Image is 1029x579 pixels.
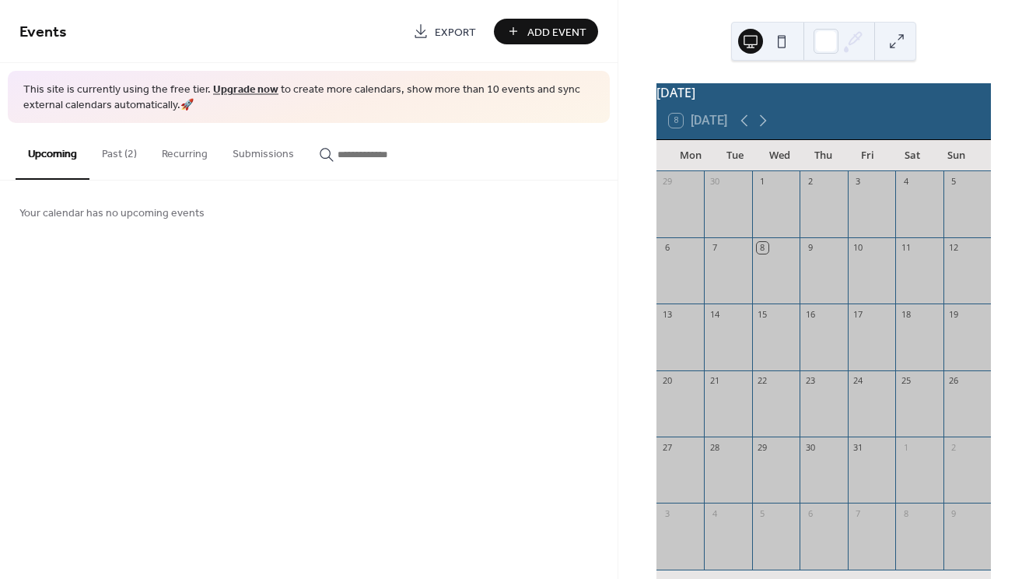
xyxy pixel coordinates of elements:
[669,140,713,171] div: Mon
[757,441,768,453] div: 29
[804,242,816,254] div: 9
[709,507,720,519] div: 4
[852,176,864,188] div: 3
[852,507,864,519] div: 7
[900,441,912,453] div: 1
[757,507,768,519] div: 5
[709,176,720,188] div: 30
[527,24,586,40] span: Add Event
[713,140,758,171] div: Tue
[661,507,673,519] div: 3
[845,140,890,171] div: Fri
[19,17,67,47] span: Events
[804,375,816,387] div: 23
[757,242,768,254] div: 8
[900,176,912,188] div: 4
[948,507,960,519] div: 9
[757,308,768,320] div: 15
[494,19,598,44] button: Add Event
[149,123,220,178] button: Recurring
[709,441,720,453] div: 28
[900,308,912,320] div: 18
[661,308,673,320] div: 13
[852,242,864,254] div: 10
[220,123,306,178] button: Submissions
[900,507,912,519] div: 8
[900,242,912,254] div: 11
[900,375,912,387] div: 25
[948,375,960,387] div: 26
[948,308,960,320] div: 19
[934,140,978,171] div: Sun
[948,176,960,188] div: 5
[804,176,816,188] div: 2
[801,140,845,171] div: Thu
[804,308,816,320] div: 16
[709,242,720,254] div: 7
[661,242,673,254] div: 6
[852,375,864,387] div: 24
[804,507,816,519] div: 6
[661,176,673,188] div: 29
[757,375,768,387] div: 22
[89,123,149,178] button: Past (2)
[661,441,673,453] div: 27
[709,375,720,387] div: 21
[758,140,802,171] div: Wed
[804,441,816,453] div: 30
[948,242,960,254] div: 12
[757,176,768,188] div: 1
[890,140,934,171] div: Sat
[213,79,278,100] a: Upgrade now
[709,308,720,320] div: 14
[661,375,673,387] div: 20
[656,83,991,102] div: [DATE]
[852,441,864,453] div: 31
[23,82,594,113] span: This site is currently using the free tier. to create more calendars, show more than 10 events an...
[852,308,864,320] div: 17
[19,205,205,222] span: Your calendar has no upcoming events
[401,19,488,44] a: Export
[435,24,476,40] span: Export
[948,441,960,453] div: 2
[16,123,89,180] button: Upcoming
